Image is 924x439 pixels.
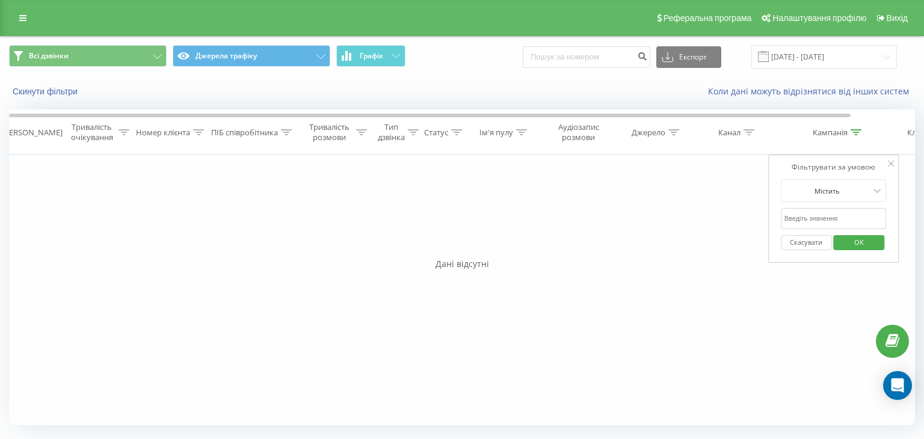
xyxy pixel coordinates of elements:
div: Фільтрувати за умовою [781,161,887,173]
div: [PERSON_NAME] [2,127,63,138]
div: Джерело [632,127,665,138]
div: Дані відсутні [9,258,915,270]
a: Коли дані можуть відрізнятися вiд інших систем [708,85,915,97]
input: Пошук за номером [523,46,650,68]
div: ПІБ співробітника [211,127,278,138]
input: Введіть значення [781,208,887,229]
span: Графік [360,52,383,60]
button: Скинути фільтри [9,86,84,97]
div: Ім'я пулу [479,127,513,138]
div: Тип дзвінка [378,122,405,143]
button: Всі дзвінки [9,45,167,67]
button: Скасувати [781,235,832,250]
div: Статус [424,127,448,138]
button: OK [834,235,885,250]
span: Вихід [887,13,908,23]
div: Тривалість очікування [68,122,115,143]
div: Тривалість розмови [306,122,353,143]
span: OK [842,233,876,251]
div: Open Intercom Messenger [883,371,912,400]
span: Реферальна програма [664,13,752,23]
span: Налаштування профілю [772,13,866,23]
button: Джерела трафіку [173,45,330,67]
div: Аудіозапис розмови [549,122,608,143]
div: Номер клієнта [136,127,190,138]
div: Кампанія [813,127,848,138]
button: Експорт [656,46,721,68]
div: Канал [718,127,741,138]
span: Всі дзвінки [29,51,69,61]
button: Графік [336,45,405,67]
